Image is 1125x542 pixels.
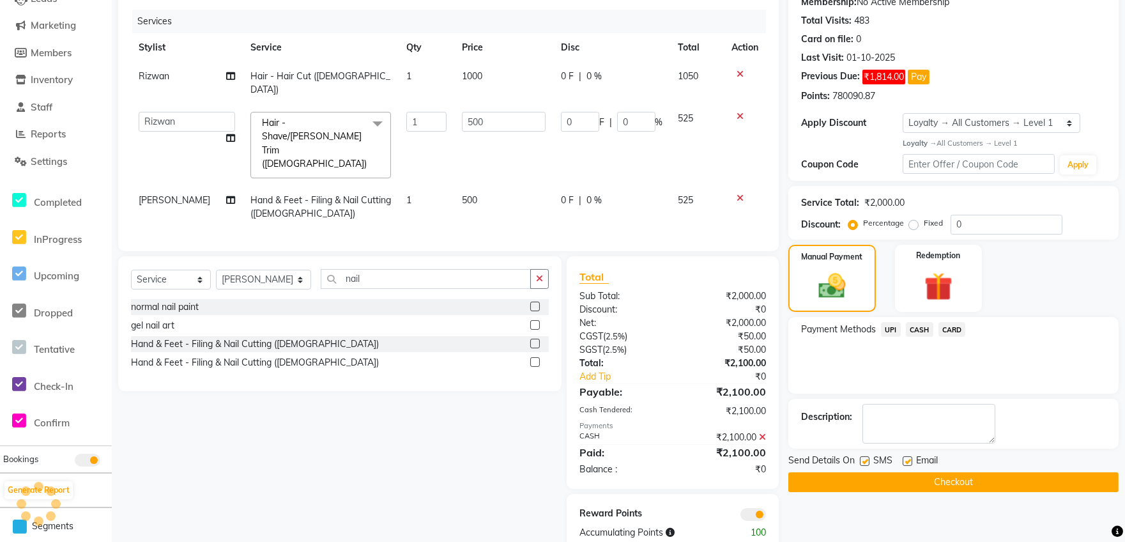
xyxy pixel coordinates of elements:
div: Apply Discount [801,116,903,130]
span: Dropped [34,307,73,319]
div: Services [132,10,776,33]
div: Previous Due: [801,70,860,84]
span: InProgress [34,233,82,245]
span: SGST [579,344,602,355]
div: ₹2,100.00 [673,445,776,460]
div: ₹2,000.00 [864,196,905,210]
span: 1 [406,194,411,206]
th: Action [724,33,766,62]
div: Balance : [570,463,673,476]
div: CASH [570,431,673,444]
span: 0 % [586,70,602,83]
span: Inventory [31,74,73,86]
a: Staff [3,100,109,115]
div: ₹50.00 [673,330,776,343]
span: 1 [406,70,411,82]
span: Settings [31,155,67,167]
div: gel nail art [131,319,174,332]
span: Confirm [34,417,70,429]
a: Add Tip [570,370,690,383]
div: Hand & Feet - Filing & Nail Cutting ([DEMOGRAPHIC_DATA]) [131,337,379,351]
span: Staff [31,101,52,113]
div: Total Visits: [801,14,852,27]
span: 1050 [678,70,699,82]
div: Last Visit: [801,51,844,65]
div: Description: [801,410,852,424]
span: UPI [881,322,901,337]
a: x [367,158,372,169]
img: _cash.svg [810,270,855,302]
div: Reward Points [570,507,673,521]
div: Net: [570,316,673,330]
span: F [599,116,604,129]
div: 01-10-2025 [846,51,895,65]
div: Payments [579,421,766,431]
a: Reports [3,127,109,142]
div: 0 [856,33,861,46]
div: Coupon Code [801,158,903,171]
th: Qty [399,33,455,62]
div: 100 [724,526,776,539]
label: Redemption [917,250,961,261]
span: Send Details On [788,454,855,470]
div: ( ) [570,343,673,357]
th: Disc [553,33,671,62]
div: Accumulating Points [570,526,724,539]
div: ₹2,000.00 [673,316,776,330]
button: Checkout [788,472,1119,492]
span: SMS [873,454,892,470]
div: ₹50.00 [673,343,776,357]
span: 2.5% [605,345,624,355]
span: % [655,116,663,129]
div: Points: [801,89,830,103]
th: Service [243,33,399,62]
div: Hand & Feet - Filing & Nail Cutting ([DEMOGRAPHIC_DATA]) [131,356,379,369]
a: Inventory [3,73,109,88]
div: Discount: [570,303,673,316]
span: Hair - Shave/[PERSON_NAME] Trim ([DEMOGRAPHIC_DATA]) [262,117,367,169]
input: Enter Offer / Coupon Code [903,154,1055,174]
strong: Loyalty → [903,139,937,148]
a: Members [3,46,109,61]
div: ( ) [570,330,673,343]
span: 525 [678,194,694,206]
div: ₹0 [690,370,776,383]
span: Email [916,454,938,470]
div: ₹2,100.00 [673,384,776,399]
span: Segments [32,520,73,533]
span: Payment Methods [801,323,876,336]
button: Apply [1060,155,1096,174]
span: Upcoming [34,270,79,282]
span: CARD [938,322,966,337]
div: Card on file: [801,33,853,46]
label: Fixed [924,217,943,229]
th: Price [454,33,553,62]
span: 525 [678,112,694,124]
span: Completed [34,196,82,208]
div: 780090.87 [832,89,875,103]
div: 483 [854,14,869,27]
span: 0 F [561,70,574,83]
div: ₹2,100.00 [673,357,776,370]
span: Check-In [34,380,73,392]
span: Hair - Hair Cut ([DEMOGRAPHIC_DATA]) [250,70,390,95]
span: CASH [906,322,933,337]
span: Rizwan [139,70,169,82]
div: Payable: [570,384,673,399]
input: Search or Scan [321,269,532,289]
span: 0 F [561,194,574,207]
span: | [579,194,581,207]
div: Paid: [570,445,673,460]
span: | [579,70,581,83]
span: Members [31,47,72,59]
div: ₹2,100.00 [673,405,776,418]
span: [PERSON_NAME] [139,194,210,206]
label: Percentage [863,217,904,229]
div: Sub Total: [570,290,673,303]
label: Manual Payment [801,251,862,263]
div: All Customers → Level 1 [903,138,1106,149]
span: 2.5% [606,331,625,341]
div: ₹2,000.00 [673,290,776,303]
span: | [609,116,612,129]
span: 1000 [462,70,482,82]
